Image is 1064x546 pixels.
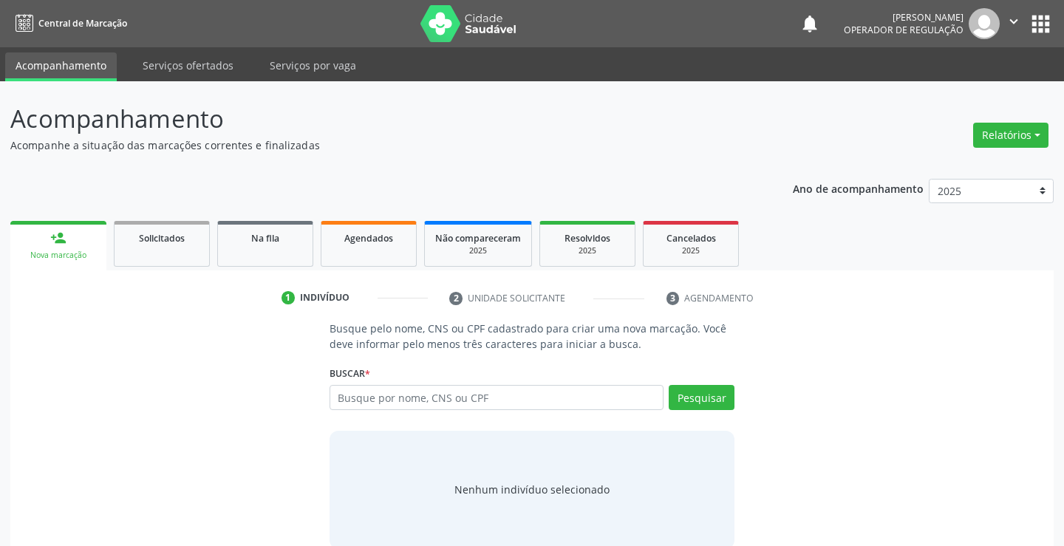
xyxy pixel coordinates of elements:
[844,11,964,24] div: [PERSON_NAME]
[330,321,735,352] p: Busque pelo nome, CNS ou CPF cadastrado para criar uma nova marcação. Você deve informar pelo men...
[799,13,820,34] button: notifications
[330,385,664,410] input: Busque por nome, CNS ou CPF
[669,385,734,410] button: Pesquisar
[454,482,610,497] div: Nenhum indivíduo selecionado
[282,291,295,304] div: 1
[10,11,127,35] a: Central de Marcação
[38,17,127,30] span: Central de Marcação
[1028,11,1054,37] button: apps
[435,245,521,256] div: 2025
[969,8,1000,39] img: img
[132,52,244,78] a: Serviços ofertados
[330,362,370,385] label: Buscar
[50,230,66,246] div: person_add
[300,291,349,304] div: Indivíduo
[344,232,393,245] span: Agendados
[5,52,117,81] a: Acompanhamento
[565,232,610,245] span: Resolvidos
[973,123,1048,148] button: Relatórios
[844,24,964,36] span: Operador de regulação
[435,232,521,245] span: Não compareceram
[550,245,624,256] div: 2025
[654,245,728,256] div: 2025
[666,232,716,245] span: Cancelados
[1006,13,1022,30] i: 
[251,232,279,245] span: Na fila
[1000,8,1028,39] button: 
[21,250,96,261] div: Nova marcação
[259,52,366,78] a: Serviços por vaga
[10,100,740,137] p: Acompanhamento
[793,179,924,197] p: Ano de acompanhamento
[10,137,740,153] p: Acompanhe a situação das marcações correntes e finalizadas
[139,232,185,245] span: Solicitados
